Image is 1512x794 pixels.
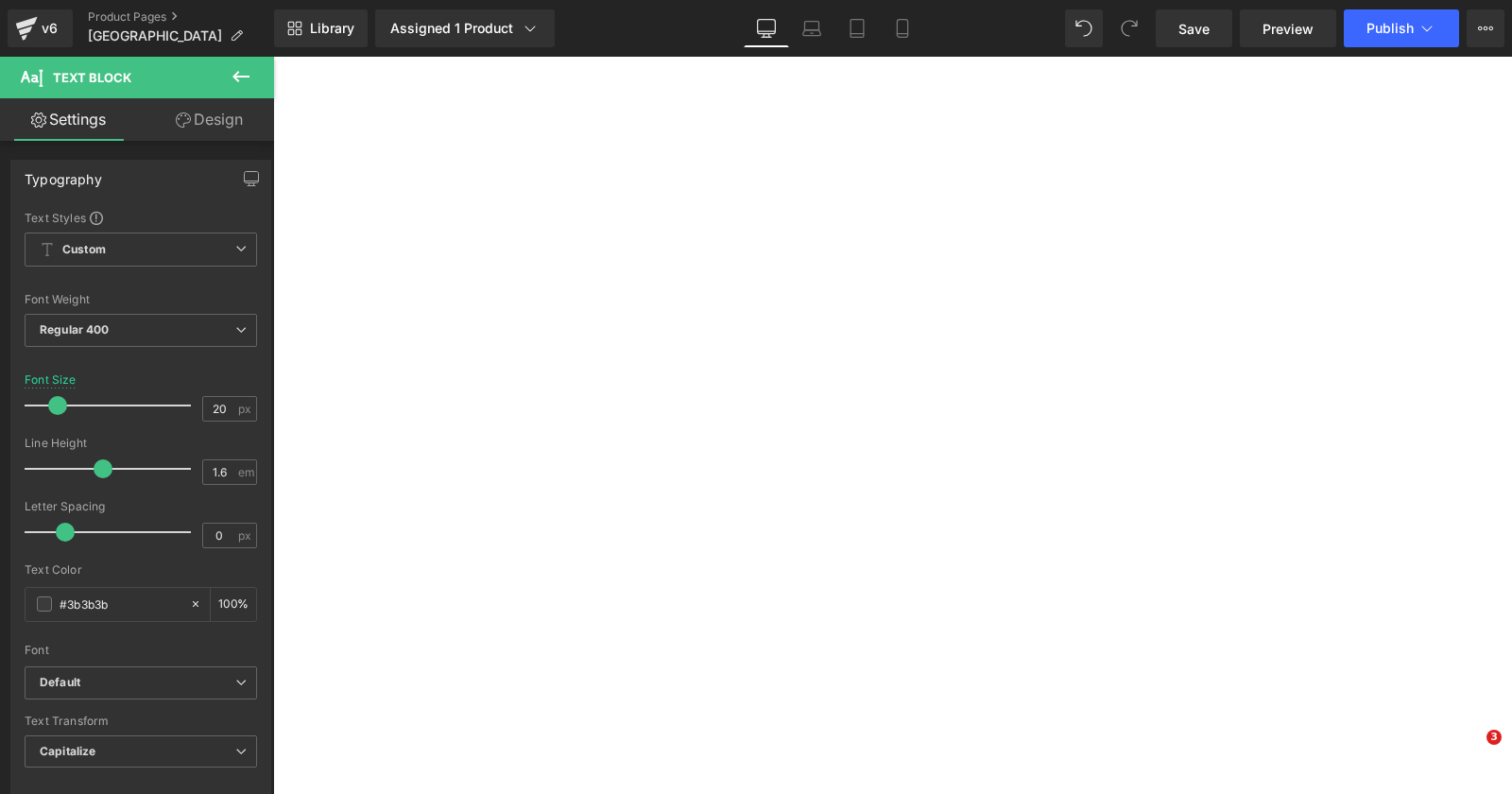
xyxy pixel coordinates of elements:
span: em [238,466,254,478]
a: Mobile [880,9,925,47]
span: [GEOGRAPHIC_DATA] [88,28,222,43]
span: Preview [1263,19,1314,39]
div: Assigned 1 Product [390,19,540,38]
button: Undo [1065,9,1103,47]
b: Custom [62,242,106,258]
a: Product Pages [88,9,274,25]
a: Laptop [789,9,834,47]
div: Text Color [25,563,257,577]
button: Redo [1110,9,1148,47]
div: Text Transform [25,715,257,728]
span: Library [310,20,354,37]
button: More [1467,9,1504,47]
div: Font Size [25,373,77,387]
div: v6 [38,16,61,41]
button: Publish [1344,9,1459,47]
div: Line Height [25,437,257,450]
i: Default [40,675,80,691]
a: Design [141,98,278,141]
div: Font Weight [25,293,257,306]
div: % [211,588,256,621]
a: New Library [274,9,368,47]
div: Typography [25,161,102,187]
a: Preview [1240,9,1336,47]
input: Color [60,594,180,614]
a: Tablet [834,9,880,47]
b: Capitalize [40,744,95,758]
span: px [238,529,254,542]
span: px [238,403,254,415]
div: Font [25,644,257,657]
a: Desktop [744,9,789,47]
a: v6 [8,9,73,47]
div: Text Styles [25,210,257,225]
div: Letter Spacing [25,500,257,513]
iframe: Intercom live chat [1448,730,1493,775]
span: Save [1178,19,1210,39]
b: Regular 400 [40,322,110,337]
span: Publish [1366,21,1414,36]
span: Text Block [53,70,131,85]
span: 3 [1486,730,1502,745]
